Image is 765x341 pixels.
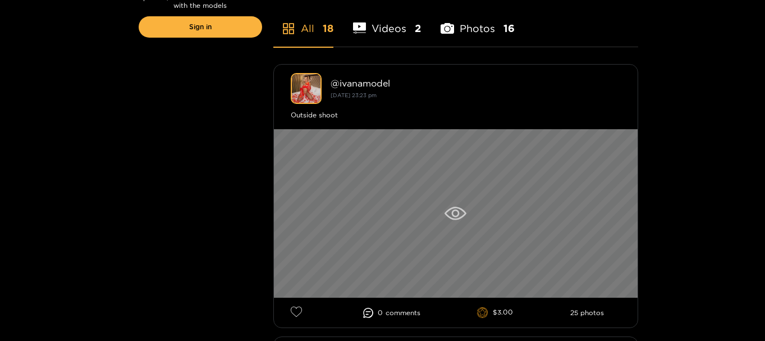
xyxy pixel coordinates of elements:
li: $3.00 [477,307,513,319]
span: 2 [415,21,421,35]
li: 25 photos [570,309,604,317]
div: @ ivanamodel [331,78,621,88]
small: [DATE] 23:23 pm [331,92,377,98]
span: appstore [282,22,295,35]
span: 16 [503,21,515,35]
li: 0 [363,308,420,318]
div: Outside shoot [291,110,621,121]
a: Sign in [139,16,262,38]
span: comment s [386,309,420,317]
span: 18 [323,21,333,35]
img: ivanamodel [291,73,322,104]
